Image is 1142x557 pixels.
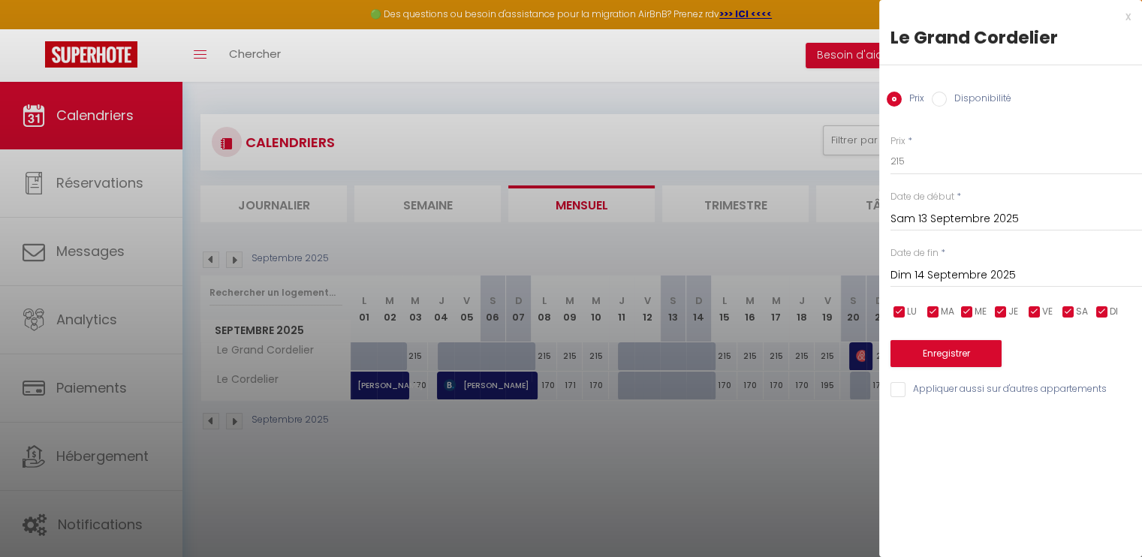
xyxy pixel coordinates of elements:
div: x [879,8,1131,26]
div: Le Grand Cordelier [890,26,1131,50]
span: DI [1110,305,1118,319]
span: VE [1042,305,1053,319]
label: Date de fin [890,246,939,260]
span: MA [941,305,954,319]
label: Disponibilité [947,92,1011,108]
span: LU [907,305,917,319]
span: JE [1008,305,1018,319]
label: Prix [890,134,905,149]
span: ME [975,305,987,319]
label: Prix [902,92,924,108]
span: SA [1076,305,1088,319]
label: Date de début [890,190,954,204]
button: Enregistrer [890,340,1002,367]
